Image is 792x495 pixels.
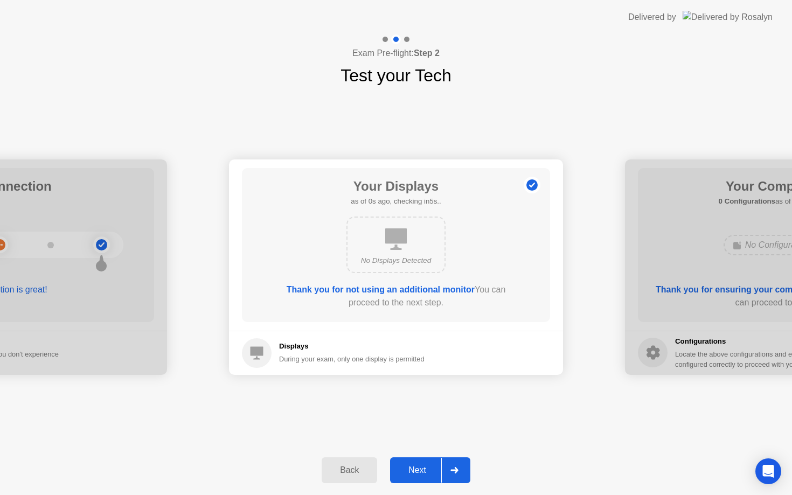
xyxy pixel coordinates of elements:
[351,196,441,207] h5: as of 0s ago, checking in5s..
[352,47,440,60] h4: Exam Pre-flight:
[628,11,676,24] div: Delivered by
[279,354,425,364] div: During your exam, only one display is permitted
[755,458,781,484] div: Open Intercom Messenger
[341,62,451,88] h1: Test your Tech
[393,465,441,475] div: Next
[414,48,440,58] b: Step 2
[325,465,374,475] div: Back
[287,285,475,294] b: Thank you for not using an additional monitor
[351,177,441,196] h1: Your Displays
[356,255,436,266] div: No Displays Detected
[683,11,773,23] img: Delivered by Rosalyn
[390,457,470,483] button: Next
[273,283,519,309] div: You can proceed to the next step.
[279,341,425,352] h5: Displays
[322,457,377,483] button: Back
